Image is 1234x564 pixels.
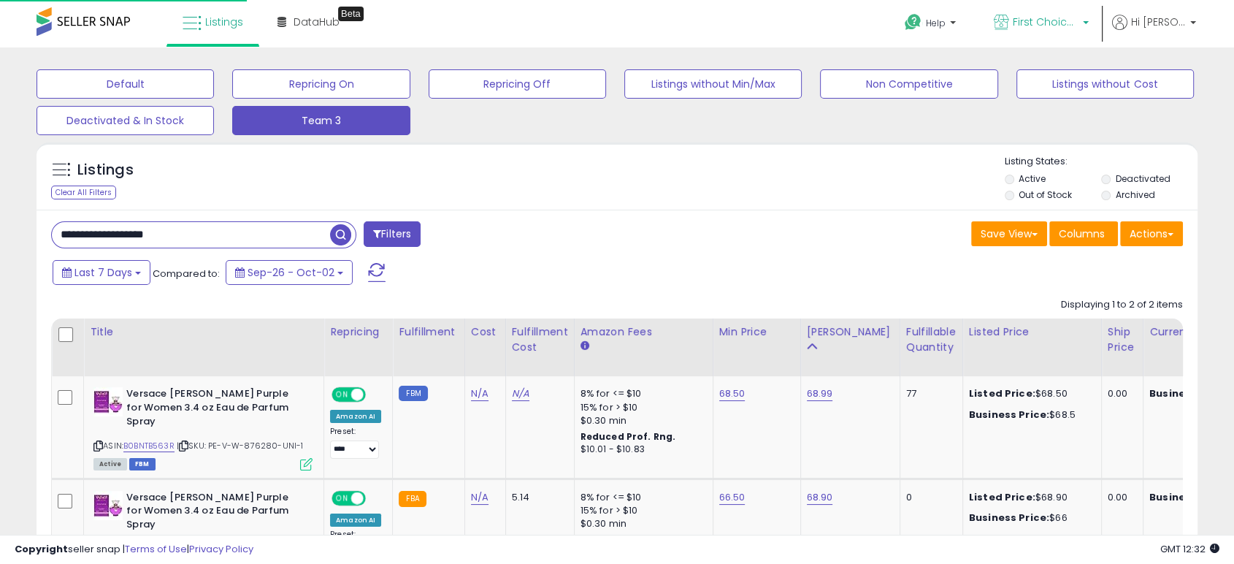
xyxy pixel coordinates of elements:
[294,15,340,29] span: DataHub
[969,408,1090,422] div: $68.5
[969,511,1090,525] div: $66
[93,387,123,416] img: 41exJPoiQWL._SL40_.jpg
[93,458,127,470] span: All listings currently available for purchase on Amazon
[429,69,606,99] button: Repricing Off
[580,340,589,353] small: Amazon Fees.
[37,69,214,99] button: Default
[123,440,175,452] a: B0BNTB563R
[969,386,1035,400] b: Listed Price:
[74,265,132,280] span: Last 7 Days
[1149,386,1230,400] b: Business Price:
[330,427,381,460] div: Preset:
[1059,226,1105,241] span: Columns
[125,542,187,556] a: Terms of Use
[1061,298,1183,312] div: Displaying 1 to 2 of 2 items
[820,69,997,99] button: Non Competitive
[333,389,351,401] span: ON
[1108,387,1132,400] div: 0.00
[580,430,676,443] b: Reduced Prof. Rng.
[580,414,702,427] div: $0.30 min
[807,386,833,401] a: 68.99
[15,543,253,557] div: seller snap | |
[969,511,1049,525] b: Business Price:
[1160,542,1219,556] span: 2025-10-10 12:32 GMT
[330,324,386,340] div: Repricing
[1013,15,1078,29] span: First Choice Online
[926,17,946,29] span: Help
[512,491,563,504] div: 5.14
[53,260,150,285] button: Last 7 Days
[51,186,116,199] div: Clear All Filters
[807,490,833,505] a: 68.90
[580,401,702,414] div: 15% for > $10
[471,386,488,401] a: N/A
[807,324,894,340] div: [PERSON_NAME]
[719,324,794,340] div: Min Price
[93,491,123,520] img: 41exJPoiQWL._SL40_.jpg
[719,490,746,505] a: 66.50
[969,408,1049,422] b: Business Price:
[1120,221,1183,246] button: Actions
[330,514,381,527] div: Amazon AI
[90,324,318,340] div: Title
[248,265,334,280] span: Sep-26 - Oct-02
[969,324,1095,340] div: Listed Price
[1116,188,1155,201] label: Archived
[15,542,68,556] strong: Copyright
[906,387,951,400] div: 77
[330,530,381,563] div: Preset:
[580,443,702,456] div: $10.01 - $10.83
[205,15,243,29] span: Listings
[399,491,426,507] small: FBA
[580,533,676,546] b: Reduced Prof. Rng.
[364,492,387,504] span: OFF
[969,491,1090,504] div: $68.90
[1131,15,1186,29] span: Hi [PERSON_NAME]
[512,386,529,401] a: N/A
[471,490,488,505] a: N/A
[333,492,351,504] span: ON
[226,260,353,285] button: Sep-26 - Oct-02
[580,504,702,517] div: 15% for > $10
[129,458,156,470] span: FBM
[330,410,381,423] div: Amazon AI
[580,324,707,340] div: Amazon Fees
[364,221,421,247] button: Filters
[189,542,253,556] a: Privacy Policy
[624,69,802,99] button: Listings without Min/Max
[1049,221,1118,246] button: Columns
[232,69,410,99] button: Repricing On
[126,491,304,536] b: Versace [PERSON_NAME] Purple for Women 3.4 oz Eau de Parfum Spray
[1149,490,1230,504] b: Business Price:
[971,221,1047,246] button: Save View
[399,386,427,401] small: FBM
[1016,69,1194,99] button: Listings without Cost
[126,387,304,432] b: Versace [PERSON_NAME] Purple for Women 3.4 oz Eau de Parfum Spray
[471,324,499,340] div: Cost
[77,160,134,180] h5: Listings
[906,324,957,355] div: Fulfillable Quantity
[1005,155,1197,169] p: Listing States:
[580,517,702,530] div: $0.30 min
[969,387,1090,400] div: $68.50
[37,106,214,135] button: Deactivated & In Stock
[906,491,951,504] div: 0
[580,491,702,504] div: 8% for <= $10
[893,2,970,47] a: Help
[1116,172,1170,185] label: Deactivated
[232,106,410,135] button: Team 3
[580,387,702,400] div: 8% for <= $10
[93,387,313,468] div: ASIN:
[399,324,458,340] div: Fulfillment
[1019,172,1046,185] label: Active
[364,389,387,401] span: OFF
[1112,15,1196,47] a: Hi [PERSON_NAME]
[719,386,746,401] a: 68.50
[1019,188,1072,201] label: Out of Stock
[177,440,303,451] span: | SKU: PE-V-W-876280-UNI-1
[969,490,1035,504] b: Listed Price:
[512,324,568,355] div: Fulfillment Cost
[1108,491,1132,504] div: 0.00
[904,13,922,31] i: Get Help
[153,267,220,281] span: Compared to:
